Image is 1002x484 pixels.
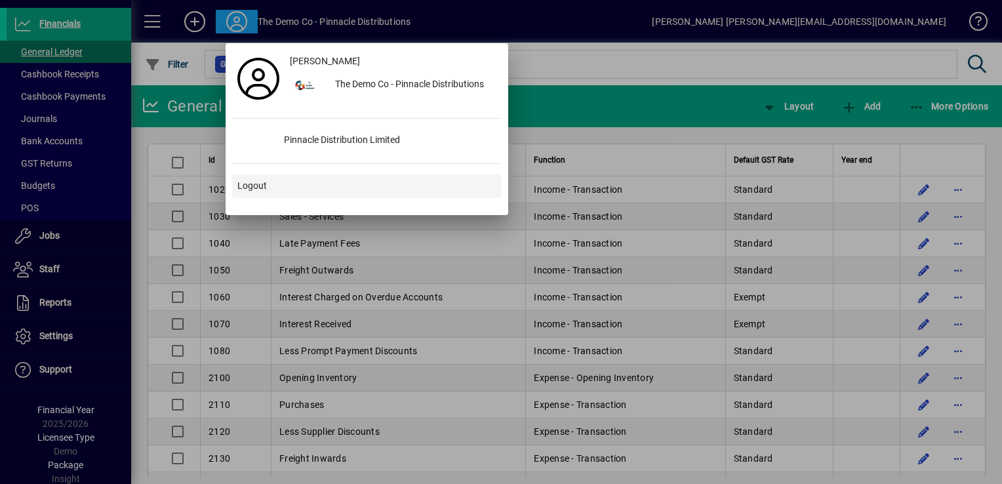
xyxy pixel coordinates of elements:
[237,179,267,193] span: Logout
[285,50,502,73] a: [PERSON_NAME]
[273,129,502,153] div: Pinnacle Distribution Limited
[232,129,502,153] button: Pinnacle Distribution Limited
[325,73,502,97] div: The Demo Co - Pinnacle Distributions
[232,67,285,91] a: Profile
[290,54,360,68] span: [PERSON_NAME]
[285,73,502,97] button: The Demo Co - Pinnacle Distributions
[232,174,502,198] button: Logout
